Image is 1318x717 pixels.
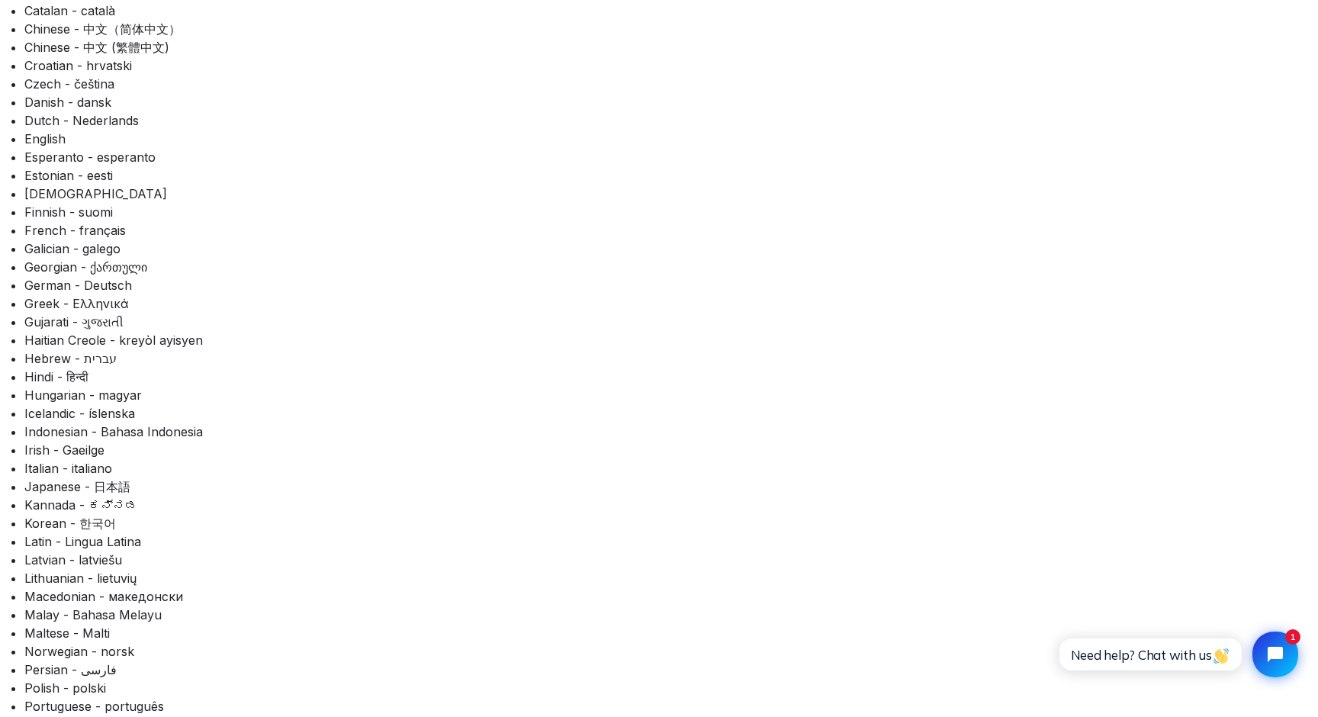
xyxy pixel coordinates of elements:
a: Hebrew - ‎‫עברית‬‎ [24,349,1318,368]
a: [DEMOGRAPHIC_DATA] [24,185,1318,203]
a: Finnish - suomi [24,203,1318,221]
a: Polish - polski [24,679,1318,697]
a: Georgian - ქართული [24,258,1318,276]
a: Korean - 한국어 [24,514,1318,532]
iframe: Tidio Chat [1046,619,1311,690]
a: Czech - čeština [24,75,1318,93]
a: Chinese - 中文（简体中文） [24,20,1318,38]
a: Portuguese - português [24,697,1318,715]
a: French - français [24,221,1318,240]
a: Kannada - ಕನ್ನಡ [24,496,1318,514]
a: Danish - dansk [24,93,1318,111]
a: Persian - ‎‫فارسی‬‎ [24,661,1318,679]
a: Dutch - Nederlands [24,111,1318,130]
a: Gujarati - ગુજરાતી [24,313,1318,331]
a: Indonesian - Bahasa Indonesia [24,423,1318,441]
a: Haitian Creole - kreyòl ayisyen [24,331,1318,349]
a: Hindi - हिन्दी [24,368,1318,386]
a: Japanese - 日本語 [24,477,1318,496]
a: Icelandic - íslenska [24,404,1318,423]
a: German - Deutsch [24,276,1318,294]
a: Norwegian - norsk [24,642,1318,661]
a: Catalan - català [24,2,1318,20]
a: Latin - Lingua Latina [24,532,1318,551]
a: Esperanto - esperanto [24,148,1318,166]
a: Maltese - Malti [24,624,1318,642]
a: Croatian - hrvatski [24,56,1318,75]
a: Irish - Gaeilge [24,441,1318,459]
a: Malay - Bahasa Melayu [24,606,1318,624]
a: Latvian - latviešu [24,551,1318,569]
a: Italian - italiano [24,459,1318,477]
a: Galician - galego [24,240,1318,258]
a: Estonian - eesti [24,166,1318,185]
a: Chinese - 中文 (繁體中文) [24,38,1318,56]
a: Macedonian - македонски [24,587,1318,606]
a: Greek - Ελληνικά [24,294,1318,313]
a: Lithuanian - lietuvių [24,569,1318,587]
a: Hungarian - magyar [24,386,1318,404]
a: English [24,130,1318,148]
